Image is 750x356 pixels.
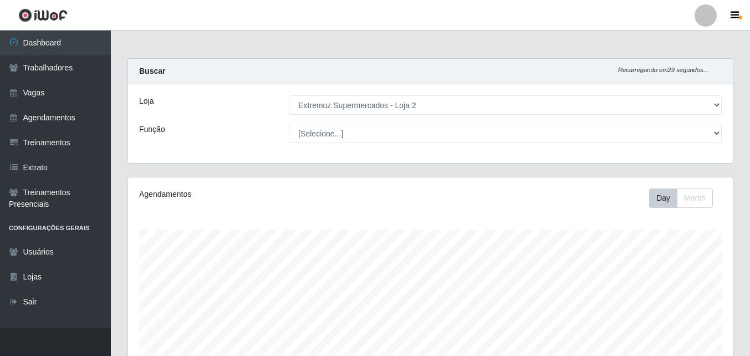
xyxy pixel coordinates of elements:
[18,8,68,22] img: CoreUI Logo
[618,67,708,73] i: Recarregando em 29 segundos...
[139,67,165,75] strong: Buscar
[139,189,372,200] div: Agendamentos
[139,95,154,107] label: Loja
[649,189,713,208] div: First group
[677,189,713,208] button: Month
[649,189,677,208] button: Day
[649,189,722,208] div: Toolbar with button groups
[139,124,165,135] label: Função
